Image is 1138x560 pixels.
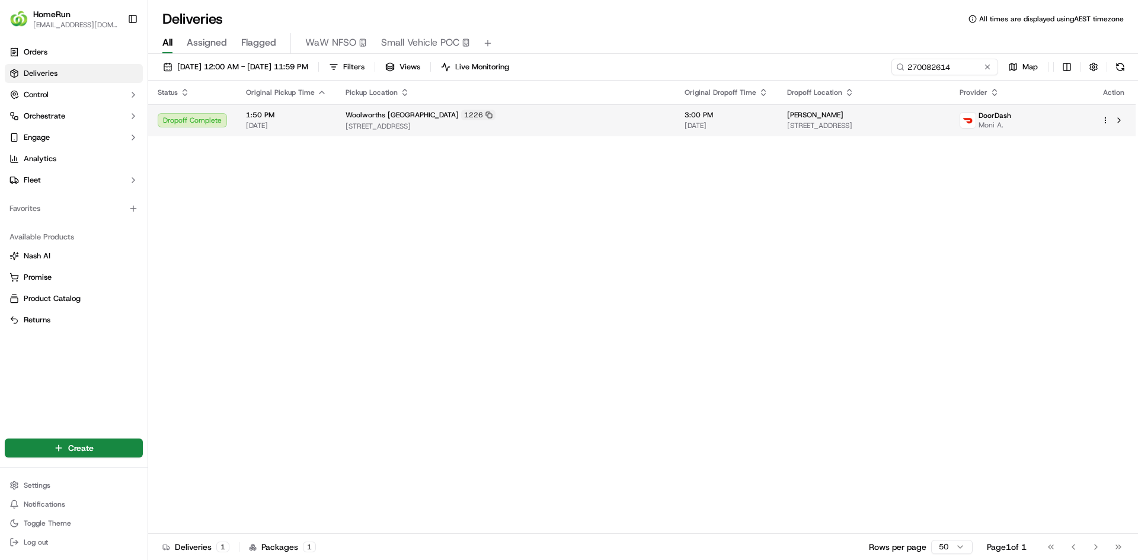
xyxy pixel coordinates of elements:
[5,199,143,218] div: Favorites
[24,519,71,528] span: Toggle Theme
[979,111,1011,120] span: DoorDash
[5,496,143,513] button: Notifications
[24,68,57,79] span: Deliveries
[5,228,143,247] div: Available Products
[162,36,172,50] span: All
[5,64,143,83] a: Deliveries
[24,175,41,185] span: Fleet
[461,110,496,120] div: 1226
[346,110,459,120] span: Woolworths [GEOGRAPHIC_DATA]
[5,515,143,532] button: Toggle Theme
[5,311,143,329] button: Returns
[24,111,65,121] span: Orchestrate
[380,59,426,75] button: Views
[9,9,28,28] img: HomeRun
[9,272,138,283] a: Promise
[891,59,998,75] input: Type to search
[1003,59,1043,75] button: Map
[246,121,327,130] span: [DATE]
[158,59,314,75] button: [DATE] 12:00 AM - [DATE] 11:59 PM
[24,500,65,509] span: Notifications
[343,62,365,72] span: Filters
[246,88,315,97] span: Original Pickup Time
[5,85,143,104] button: Control
[324,59,370,75] button: Filters
[24,251,50,261] span: Nash AI
[24,132,50,143] span: Engage
[685,121,768,130] span: [DATE]
[24,315,50,325] span: Returns
[246,110,327,120] span: 1:50 PM
[5,477,143,494] button: Settings
[5,171,143,190] button: Fleet
[162,9,223,28] h1: Deliveries
[787,110,843,120] span: [PERSON_NAME]
[979,120,1011,130] span: Moni A.
[455,62,509,72] span: Live Monitoring
[869,541,926,553] p: Rows per page
[24,47,47,57] span: Orders
[5,247,143,265] button: Nash AI
[177,62,308,72] span: [DATE] 12:00 AM - [DATE] 11:59 PM
[303,542,316,552] div: 1
[24,537,48,547] span: Log out
[5,439,143,457] button: Create
[24,272,52,283] span: Promise
[9,251,138,261] a: Nash AI
[960,113,976,128] img: doordash_logo_v2.png
[1101,88,1126,97] div: Action
[216,542,229,552] div: 1
[9,293,138,304] a: Product Catalog
[979,14,1124,24] span: All times are displayed using AEST timezone
[381,36,459,50] span: Small Vehicle POC
[9,315,138,325] a: Returns
[24,481,50,490] span: Settings
[24,89,49,100] span: Control
[787,121,941,130] span: [STREET_ADDRESS]
[24,293,81,304] span: Product Catalog
[187,36,227,50] span: Assigned
[5,5,123,33] button: HomeRunHomeRun[EMAIL_ADDRESS][DOMAIN_NAME]
[1022,62,1038,72] span: Map
[241,36,276,50] span: Flagged
[5,268,143,287] button: Promise
[960,88,987,97] span: Provider
[5,534,143,551] button: Log out
[249,541,316,553] div: Packages
[5,149,143,168] a: Analytics
[5,43,143,62] a: Orders
[162,541,229,553] div: Deliveries
[399,62,420,72] span: Views
[346,88,398,97] span: Pickup Location
[33,20,118,30] button: [EMAIL_ADDRESS][DOMAIN_NAME]
[5,289,143,308] button: Product Catalog
[68,442,94,454] span: Create
[5,128,143,147] button: Engage
[685,110,768,120] span: 3:00 PM
[346,121,666,131] span: [STREET_ADDRESS]
[1112,59,1129,75] button: Refresh
[987,541,1027,553] div: Page 1 of 1
[685,88,756,97] span: Original Dropoff Time
[33,8,71,20] button: HomeRun
[24,153,56,164] span: Analytics
[305,36,356,50] span: WaW NFSO
[5,107,143,126] button: Orchestrate
[787,88,842,97] span: Dropoff Location
[158,88,178,97] span: Status
[436,59,514,75] button: Live Monitoring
